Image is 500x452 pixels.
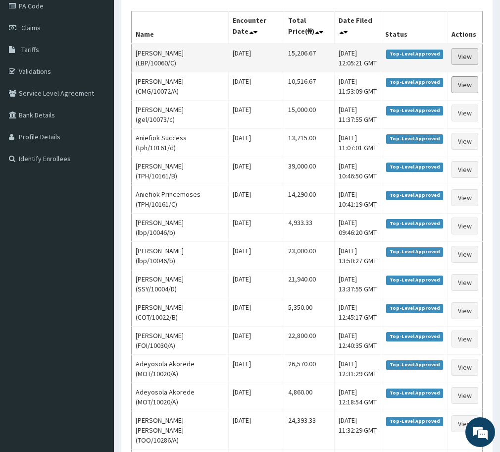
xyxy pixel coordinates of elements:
td: Aniefiok Success (tph/10161/d) [132,129,229,157]
span: Top-Level Approved [386,106,443,115]
td: Adeyosola Akorede (MOT/10020/A) [132,383,229,411]
span: Top-Level Approved [386,304,443,313]
td: [DATE] [228,157,284,185]
th: Date Filed [334,11,381,44]
span: Top-Level Approved [386,50,443,58]
td: [PERSON_NAME] (LBP/10060/C) [132,44,229,72]
td: [PERSON_NAME] (COT/10022/B) [132,298,229,327]
td: [PERSON_NAME] (SSY/10004/D) [132,270,229,298]
td: [DATE] [228,214,284,242]
td: [PERSON_NAME] (gel/10073/c) [132,101,229,129]
td: [DATE] [228,355,284,383]
th: Actions [447,11,482,44]
td: [DATE] [228,185,284,214]
td: [DATE] [228,298,284,327]
td: 4,860.00 [284,383,334,411]
td: 39,000.00 [284,157,334,185]
td: 4,933.33 [284,214,334,242]
div: Minimize live chat window [162,5,186,29]
td: [DATE] 12:05:21 GMT [334,44,381,72]
td: [DATE] [228,101,284,129]
td: [DATE] 12:31:29 GMT [334,355,381,383]
td: [DATE] 11:32:29 GMT [334,411,381,450]
td: 24,393.33 [284,411,334,450]
a: View [451,274,478,291]
td: [PERSON_NAME] (CMG/10072/A) [132,72,229,101]
span: Top-Level Approved [386,332,443,341]
a: View [451,415,478,432]
td: 10,516.67 [284,72,334,101]
a: View [451,359,478,376]
td: [DATE] [228,242,284,270]
td: 15,206.67 [284,44,334,72]
td: 13,715.00 [284,129,334,157]
td: [DATE] [228,270,284,298]
span: Top-Level Approved [386,134,443,143]
td: 23,000.00 [284,242,334,270]
a: View [451,161,478,178]
td: [DATE] [228,44,284,72]
a: View [451,133,478,150]
td: [PERSON_NAME] (TPH/10161/B) [132,157,229,185]
td: [DATE] 11:53:09 GMT [334,72,381,101]
a: View [451,387,478,404]
td: [DATE] 10:41:19 GMT [334,185,381,214]
td: Aniefiok Princemoses (TPH/10161/C) [132,185,229,214]
span: Top-Level Approved [386,417,443,426]
td: [DATE] 10:46:50 GMT [334,157,381,185]
a: View [451,76,478,93]
td: [DATE] [228,72,284,101]
td: [DATE] 09:46:20 GMT [334,214,381,242]
td: 5,350.00 [284,298,334,327]
td: 21,940.00 [284,270,334,298]
td: 22,800.00 [284,327,334,355]
th: Encounter Date [228,11,284,44]
td: [PERSON_NAME] (lbp/10046/b) [132,214,229,242]
td: [DATE] [228,411,284,450]
span: Top-Level Approved [386,247,443,256]
td: [PERSON_NAME] (lbp/10046/b) [132,242,229,270]
span: Top-Level Approved [386,78,443,87]
td: [DATE] [228,129,284,157]
span: Tariffs [21,45,39,54]
a: View [451,48,478,65]
td: 14,290.00 [284,185,334,214]
th: Name [132,11,229,44]
span: Top-Level Approved [386,163,443,171]
a: View [451,302,478,319]
a: View [451,331,478,347]
span: Claims [21,23,41,32]
td: Adeyosola Akorede (MOT/10020/A) [132,355,229,383]
a: View [451,105,478,121]
span: Top-Level Approved [386,360,443,369]
a: View [451,246,478,263]
span: We're online! [57,125,137,225]
td: [PERSON_NAME] [PERSON_NAME] (TOO/10286/A) [132,411,229,450]
td: [DATE] 11:07:01 GMT [334,129,381,157]
span: Top-Level Approved [386,389,443,397]
img: d_794563401_company_1708531726252_794563401 [18,50,40,74]
td: [PERSON_NAME] (FOI/10030/A) [132,327,229,355]
span: Top-Level Approved [386,191,443,200]
span: Top-Level Approved [386,219,443,228]
td: [DATE] 12:45:17 GMT [334,298,381,327]
textarea: Type your message and hit 'Enter' [5,271,189,305]
td: [DATE] 12:18:54 GMT [334,383,381,411]
th: Status [381,11,448,44]
td: [DATE] 13:37:55 GMT [334,270,381,298]
td: 15,000.00 [284,101,334,129]
td: [DATE] 13:50:27 GMT [334,242,381,270]
td: [DATE] 11:37:55 GMT [334,101,381,129]
a: View [451,218,478,234]
td: [DATE] [228,327,284,355]
th: Total Price(₦) [284,11,334,44]
span: Top-Level Approved [386,276,443,284]
td: [DATE] 12:40:35 GMT [334,327,381,355]
a: View [451,189,478,206]
td: [DATE] [228,383,284,411]
td: 26,570.00 [284,355,334,383]
div: Chat with us now [51,56,166,68]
